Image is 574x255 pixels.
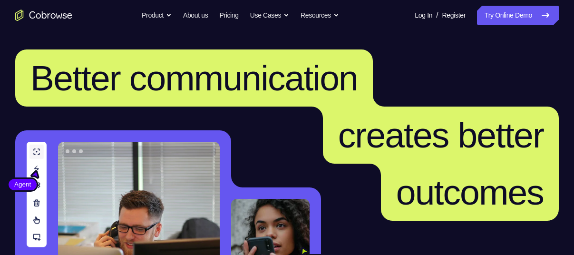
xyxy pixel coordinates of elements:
button: Product [142,6,172,25]
button: Use Cases [250,6,289,25]
span: outcomes [396,172,544,212]
span: Better communication [30,58,358,98]
button: Resources [301,6,339,25]
span: / [436,10,438,21]
a: About us [183,6,208,25]
a: Log In [415,6,432,25]
a: Go to the home page [15,10,72,21]
a: Pricing [219,6,238,25]
span: creates better [338,115,544,155]
a: Register [442,6,466,25]
a: Try Online Demo [477,6,559,25]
